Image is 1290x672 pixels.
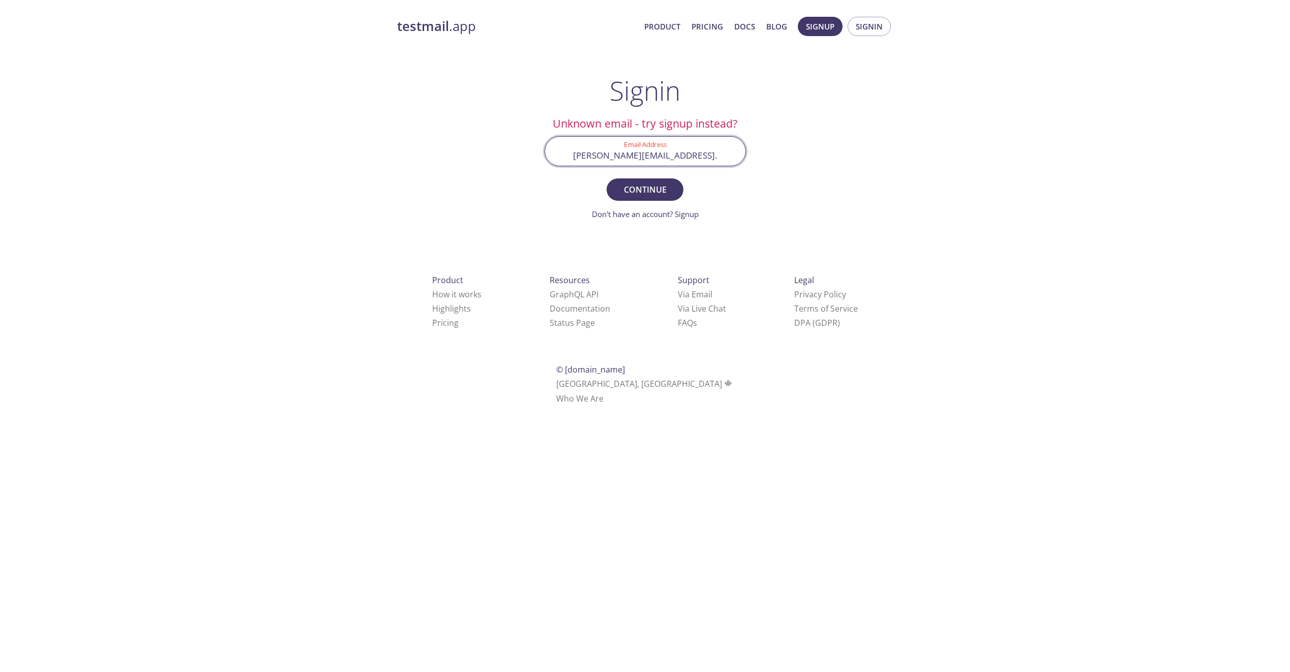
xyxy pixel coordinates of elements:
a: DPA (GDPR) [794,317,840,328]
span: Continue [618,182,672,197]
span: Resources [550,274,590,286]
a: Status Page [550,317,595,328]
a: Via Email [678,289,712,300]
a: How it works [432,289,482,300]
a: Don't have an account? Signup [592,209,699,219]
a: Who We Are [556,393,604,404]
a: Terms of Service [794,303,858,314]
h1: Signin [610,75,680,106]
a: Documentation [550,303,610,314]
a: Docs [734,20,755,33]
strong: testmail [397,17,449,35]
a: Pricing [432,317,459,328]
a: Product [644,20,680,33]
span: Product [432,274,463,286]
span: Signup [806,20,834,33]
span: Signin [856,20,883,33]
a: Blog [766,20,787,33]
a: testmail.app [397,18,636,35]
span: s [693,317,697,328]
h2: Unknown email - try signup instead? [545,115,746,132]
a: Highlights [432,303,471,314]
a: Privacy Policy [794,289,846,300]
button: Signin [848,17,891,36]
span: Legal [794,274,814,286]
button: Signup [798,17,843,36]
span: [GEOGRAPHIC_DATA], [GEOGRAPHIC_DATA] [556,378,734,389]
a: GraphQL API [550,289,598,300]
a: Pricing [692,20,723,33]
span: © [DOMAIN_NAME] [556,364,625,375]
a: Via Live Chat [678,303,726,314]
a: FAQ [678,317,697,328]
span: Support [678,274,709,286]
button: Continue [607,178,683,201]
